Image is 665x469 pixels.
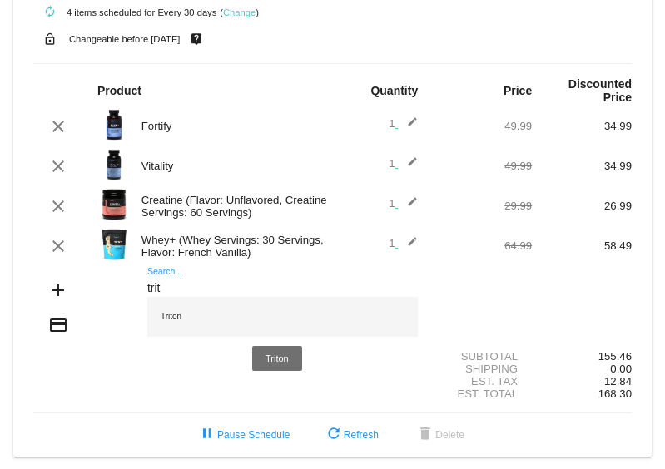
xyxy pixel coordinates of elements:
a: Change [223,7,256,17]
div: 29.99 [432,200,532,212]
div: 155.46 [532,350,632,363]
span: Delete [415,429,464,441]
div: 34.99 [532,160,632,172]
img: Image-1-Carousel-Whey-2lb-Vanilla-no-badge-Transp.png [97,228,131,261]
div: 26.99 [532,200,632,212]
span: 1 [389,237,418,249]
small: Changeable before [DATE] [69,34,181,44]
span: 0.00 [610,363,632,375]
mat-icon: pause [197,425,217,445]
span: 1 [389,197,418,210]
div: Fortify [133,120,333,132]
mat-icon: add [48,280,68,300]
mat-icon: clear [48,156,68,176]
div: 49.99 [432,120,532,132]
mat-icon: refresh [324,425,344,445]
strong: Discounted Price [568,77,632,104]
mat-icon: edit [398,116,418,136]
mat-icon: lock_open [40,28,60,50]
div: Whey+ (Whey Servings: 30 Servings, Flavor: French Vanilla) [133,234,333,259]
strong: Product [97,84,141,97]
div: Est. Total [432,388,532,400]
div: Shipping [432,363,532,375]
img: Image-1-Vitality-1000x1000-1.png [97,148,131,181]
small: 4 items scheduled for Every 30 days [33,7,216,17]
div: Est. Tax [432,375,532,388]
div: 34.99 [532,120,632,132]
mat-icon: clear [48,196,68,216]
span: Refresh [324,429,379,441]
div: 49.99 [432,160,532,172]
span: 1 [389,157,418,170]
span: 168.30 [598,388,632,400]
mat-icon: edit [398,236,418,256]
div: Triton [147,297,418,337]
span: Pause Schedule [197,429,290,441]
button: Delete [402,420,478,450]
img: Image-1-Carousel-Creatine-60S-1000x1000-Transp.png [97,188,131,221]
div: Vitality [133,160,333,172]
div: 64.99 [432,239,532,252]
div: 58.49 [532,239,632,252]
small: ( ) [220,7,259,17]
mat-icon: credit_card [48,315,68,335]
mat-icon: clear [48,236,68,256]
button: Refresh [310,420,392,450]
mat-icon: edit [398,156,418,176]
mat-icon: delete [415,425,435,445]
span: 1 [389,117,418,130]
mat-icon: live_help [186,28,206,50]
strong: Quantity [370,84,418,97]
div: Subtotal [432,350,532,363]
span: 12.84 [604,375,632,388]
img: Image-1-Carousel-Fortify-Transp.png [97,108,131,141]
input: Search... [147,282,418,295]
strong: Price [504,84,532,97]
mat-icon: edit [398,196,418,216]
mat-icon: clear [48,116,68,136]
mat-icon: autorenew [40,2,60,22]
div: Creatine (Flavor: Unflavored, Creatine Servings: 60 Servings) [133,194,333,219]
button: Pause Schedule [184,420,303,450]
